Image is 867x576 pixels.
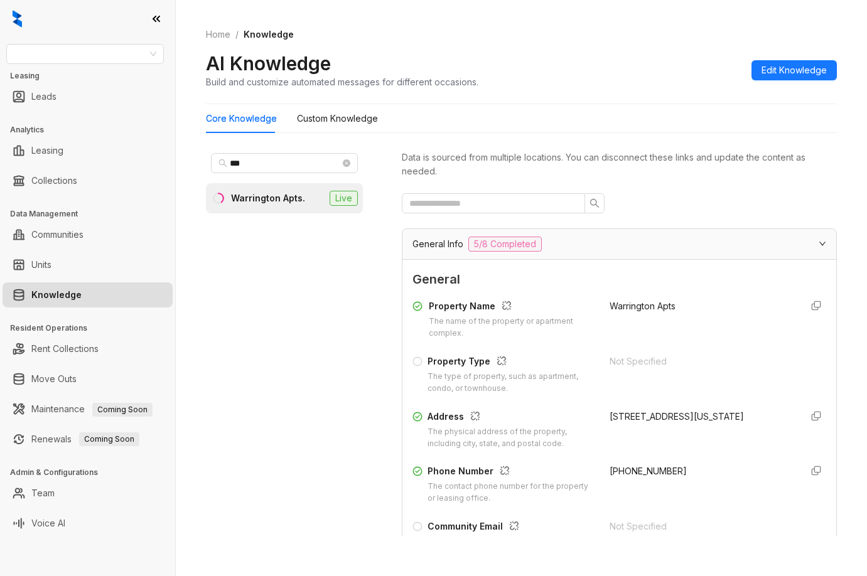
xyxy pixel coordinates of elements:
[429,299,594,316] div: Property Name
[428,481,595,504] div: The contact phone number for the property or leasing office.
[428,464,595,481] div: Phone Number
[10,70,175,82] h3: Leasing
[468,237,542,252] span: 5/8 Completed
[3,138,173,163] li: Leasing
[3,222,173,247] li: Communities
[203,28,233,41] a: Home
[31,84,57,109] a: Leads
[10,467,175,478] h3: Admin & Configurations
[610,466,687,476] span: [PHONE_NUMBER]
[297,112,378,125] div: Custom Knowledge
[428,355,595,371] div: Property Type
[3,427,173,452] li: Renewals
[79,432,139,446] span: Coming Soon
[31,138,63,163] a: Leasing
[31,222,83,247] a: Communities
[3,84,173,109] li: Leads
[31,336,99,361] a: Rent Collections
[402,151,837,178] div: Data is sourced from multiple locations. You can disconnect these links and update the content as...
[428,371,595,395] div: The type of property, such as apartment, condo, or townhouse.
[343,159,350,167] span: close-circle
[428,410,595,426] div: Address
[13,10,22,28] img: logo
[3,511,173,536] li: Voice AI
[31,481,55,506] a: Team
[206,51,331,75] h2: AI Knowledge
[218,159,227,168] span: search
[402,229,836,259] div: General Info5/8 Completed
[92,403,153,417] span: Coming Soon
[244,29,294,40] span: Knowledge
[610,410,792,424] div: [STREET_ADDRESS][US_STATE]
[610,520,792,533] div: Not Specified
[3,397,173,422] li: Maintenance
[206,75,478,88] div: Build and customize automated messages for different occasions.
[428,520,595,536] div: Community Email
[10,208,175,220] h3: Data Management
[3,168,173,193] li: Collections
[31,168,77,193] a: Collections
[819,240,826,247] span: expanded
[428,426,595,450] div: The physical address of the property, including city, state, and postal code.
[3,336,173,361] li: Rent Collections
[412,270,826,289] span: General
[10,323,175,334] h3: Resident Operations
[31,366,77,392] a: Move Outs
[610,301,676,311] span: Warrington Apts
[751,60,837,80] button: Edit Knowledge
[235,28,239,41] li: /
[3,366,173,392] li: Move Outs
[762,63,827,77] span: Edit Knowledge
[31,282,82,307] a: Knowledge
[610,355,792,368] div: Not Specified
[3,282,173,307] li: Knowledge
[31,511,65,536] a: Voice AI
[231,191,305,205] div: Warrington Apts.
[10,124,175,136] h3: Analytics
[31,252,51,277] a: Units
[3,252,173,277] li: Units
[330,191,358,206] span: Live
[3,481,173,506] li: Team
[429,316,594,339] div: The name of the property or apartment complex.
[590,198,600,208] span: search
[31,427,139,452] a: RenewalsComing Soon
[206,112,277,125] div: Core Knowledge
[412,237,463,251] span: General Info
